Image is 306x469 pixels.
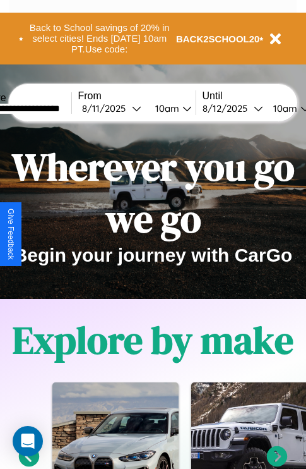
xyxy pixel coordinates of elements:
h1: Explore by make [13,314,293,366]
label: From [78,90,196,102]
div: Give Feedback [6,209,15,260]
div: 10am [267,102,300,114]
button: Back to School savings of 20% in select cities! Ends [DATE] 10am PT.Use code: [23,19,176,58]
b: BACK2SCHOOL20 [176,33,260,44]
button: 10am [145,102,196,115]
div: 10am [149,102,182,114]
button: 8/11/2025 [78,102,145,115]
div: 8 / 12 / 2025 [203,102,254,114]
div: 8 / 11 / 2025 [82,102,132,114]
div: Open Intercom Messenger [13,426,43,456]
